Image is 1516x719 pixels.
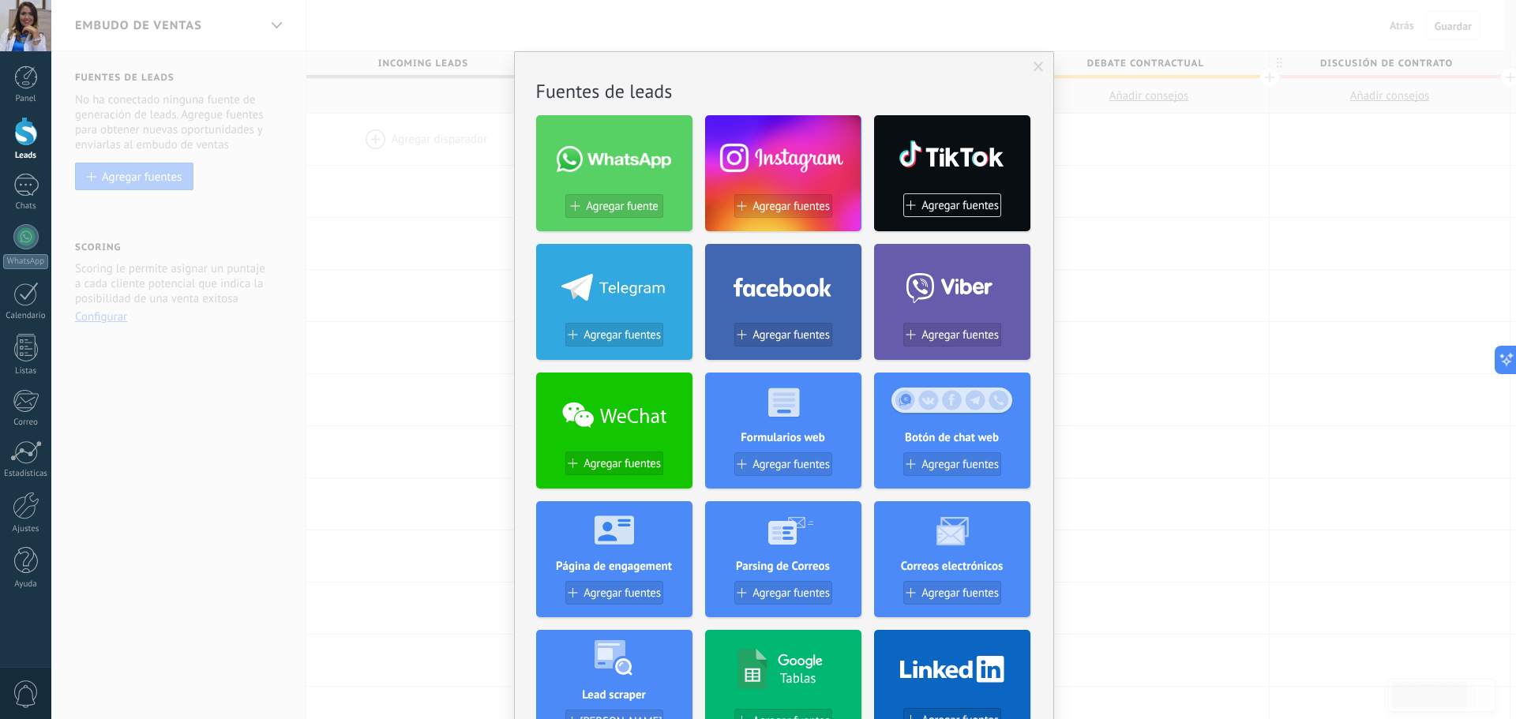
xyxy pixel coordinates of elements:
div: Chats [3,201,49,212]
h4: Página de engagement [536,559,692,574]
button: Agregar fuentes [903,323,1001,346]
span: Agregar fuentes [752,586,830,600]
h4: Tablas [780,669,816,687]
span: Agregar fuentes [584,457,661,470]
div: Panel [3,94,49,104]
span: Agregar fuente [586,200,658,213]
span: Agregar fuentes [921,199,999,212]
div: Ajustes [3,524,49,534]
div: Calendario [3,311,49,321]
h4: Botón de chat web [874,430,1030,445]
span: Agregar fuentes [921,586,999,600]
button: Agregar fuentes [565,323,663,346]
h4: Correos electrónicos [874,559,1030,574]
div: WhatsApp [3,254,48,269]
div: Listas [3,366,49,376]
span: Agregar fuentes [752,328,830,342]
span: Agregar fuentes [584,586,661,600]
h4: Lead scraper [536,687,692,702]
button: Agregar fuentes [734,194,832,218]
div: Correo [3,418,49,428]
span: Agregar fuentes [752,200,830,213]
div: Leads [3,151,49,161]
button: Agregar fuentes [734,581,832,605]
button: Agregar fuentes [903,193,1001,217]
button: Agregar fuentes [565,581,663,605]
div: Ayuda [3,579,49,590]
button: Agregar fuentes [734,323,832,346]
span: Agregar fuentes [752,458,830,471]
button: Agregar fuentes [565,451,663,475]
div: Estadísticas [3,469,49,479]
button: Agregar fuente [565,194,663,218]
button: Agregar fuentes [903,581,1001,605]
span: Agregar fuentes [921,328,999,342]
button: Agregar fuentes [903,452,1001,476]
span: Agregar fuentes [921,458,999,471]
h4: Parsing de Correos [705,559,861,574]
button: Agregar fuentes [734,452,832,476]
h4: Formularios web [705,430,861,445]
h2: Fuentes de leads [536,79,1032,103]
span: Agregar fuentes [584,328,661,342]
